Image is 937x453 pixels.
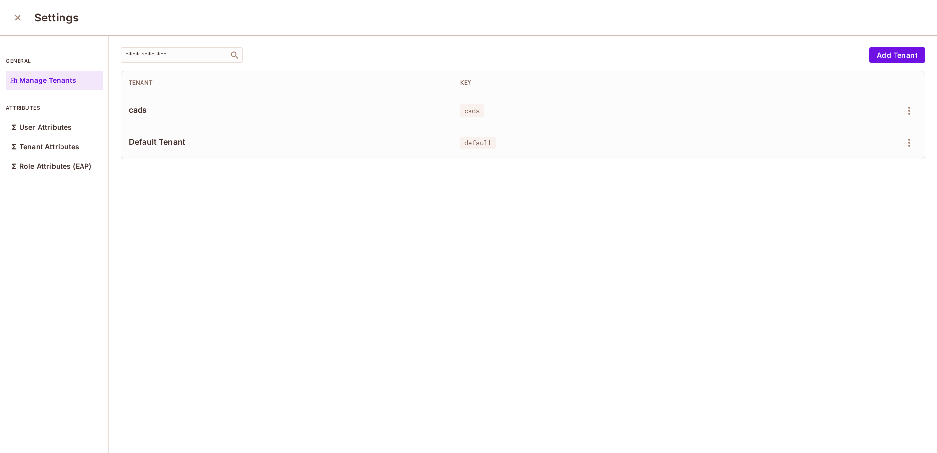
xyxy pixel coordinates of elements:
[20,123,72,131] p: User Attributes
[129,137,445,147] span: Default Tenant
[460,104,484,117] span: cads
[8,8,27,27] button: close
[129,104,445,115] span: cads
[20,143,80,151] p: Tenant Attributes
[460,79,776,87] div: Key
[460,137,496,149] span: default
[869,47,925,63] button: Add Tenant
[20,77,76,84] p: Manage Tenants
[6,57,103,65] p: general
[129,79,445,87] div: Tenant
[20,162,91,170] p: Role Attributes (EAP)
[34,11,79,24] h3: Settings
[6,104,103,112] p: attributes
